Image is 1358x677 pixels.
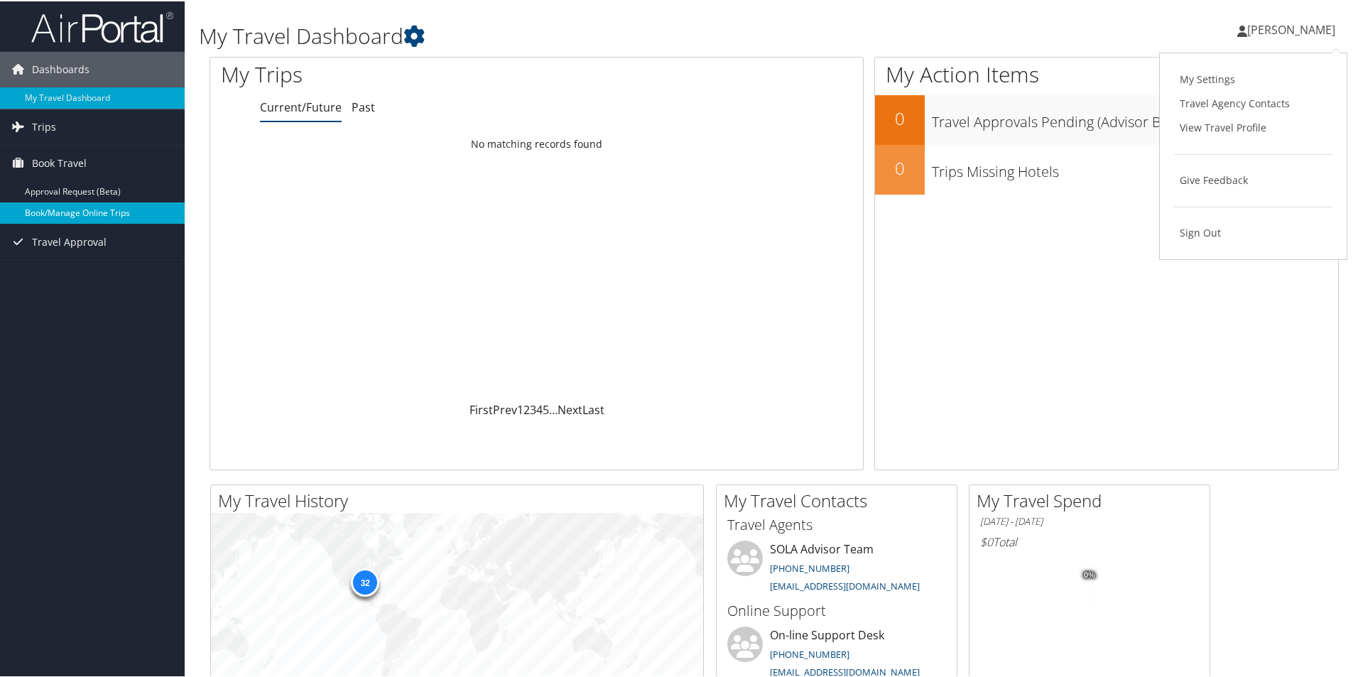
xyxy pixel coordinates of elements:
[980,514,1199,527] h6: [DATE] - [DATE]
[1174,90,1332,114] a: Travel Agency Contacts
[210,130,863,156] td: No matching records found
[218,487,703,511] h2: My Travel History
[980,533,1199,548] h6: Total
[558,401,582,416] a: Next
[1237,7,1349,50] a: [PERSON_NAME]
[469,401,493,416] a: First
[352,98,375,114] a: Past
[1174,167,1332,191] a: Give Feedback
[875,94,1338,143] a: 0Travel Approvals Pending (Advisor Booked)
[1174,220,1332,244] a: Sign Out
[493,401,517,416] a: Prev
[875,155,925,179] h2: 0
[770,646,849,659] a: [PHONE_NUMBER]
[517,401,523,416] a: 1
[582,401,604,416] a: Last
[727,514,946,534] h3: Travel Agents
[1174,114,1332,139] a: View Travel Profile
[530,401,536,416] a: 3
[724,487,957,511] h2: My Travel Contacts
[875,143,1338,193] a: 0Trips Missing Hotels
[770,664,920,677] a: [EMAIL_ADDRESS][DOMAIN_NAME]
[32,144,87,180] span: Book Travel
[221,58,580,88] h1: My Trips
[549,401,558,416] span: …
[932,104,1338,131] h3: Travel Approvals Pending (Advisor Booked)
[932,153,1338,180] h3: Trips Missing Hotels
[875,105,925,129] h2: 0
[260,98,342,114] a: Current/Future
[199,20,966,50] h1: My Travel Dashboard
[523,401,530,416] a: 2
[875,58,1338,88] h1: My Action Items
[32,223,107,259] span: Travel Approval
[351,567,379,595] div: 32
[1247,21,1335,36] span: [PERSON_NAME]
[1084,570,1095,578] tspan: 0%
[977,487,1210,511] h2: My Travel Spend
[1174,66,1332,90] a: My Settings
[32,50,89,86] span: Dashboards
[770,578,920,591] a: [EMAIL_ADDRESS][DOMAIN_NAME]
[543,401,549,416] a: 5
[770,560,849,573] a: [PHONE_NUMBER]
[720,539,953,597] li: SOLA Advisor Team
[727,600,946,619] h3: Online Support
[980,533,993,548] span: $0
[536,401,543,416] a: 4
[31,9,173,43] img: airportal-logo.png
[32,108,56,143] span: Trips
